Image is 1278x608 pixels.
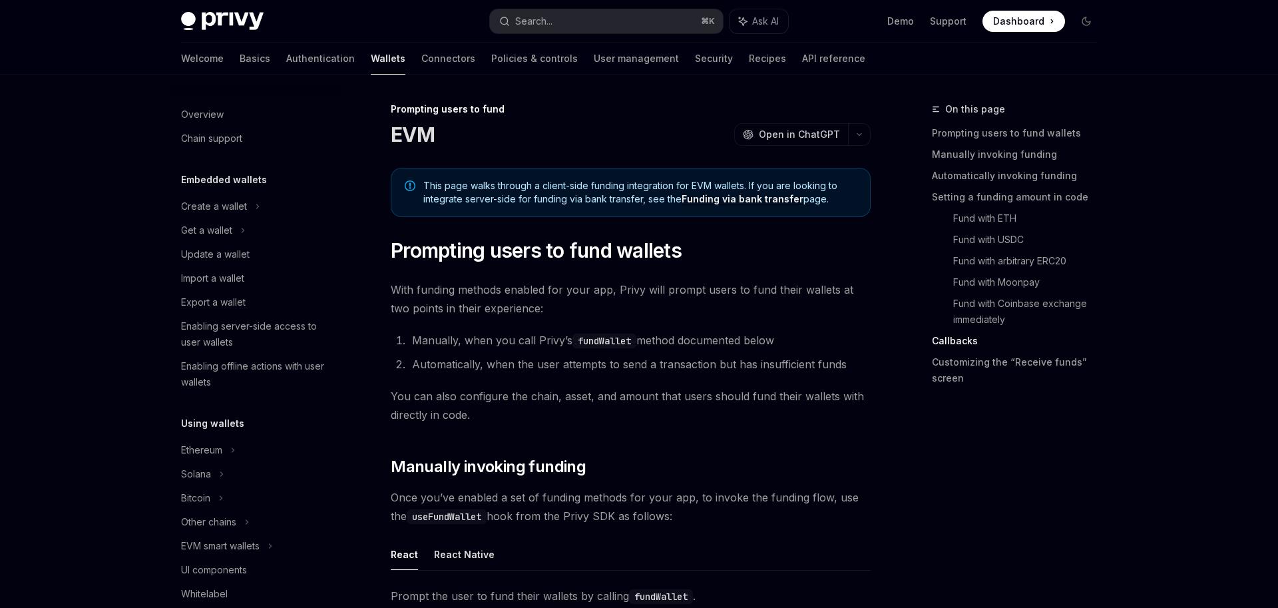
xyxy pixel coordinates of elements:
button: Toggle dark mode [1076,11,1097,32]
a: Setting a funding amount in code [932,186,1108,208]
div: EVM smart wallets [181,538,260,554]
span: On this page [945,101,1005,117]
button: Ask AI [730,9,788,33]
a: User management [594,43,679,75]
a: Chain support [170,127,341,151]
a: Security [695,43,733,75]
div: Export a wallet [181,294,246,310]
div: Get a wallet [181,222,232,238]
a: UI components [170,558,341,582]
span: Ask AI [752,15,779,28]
div: Update a wallet [181,246,250,262]
div: Search... [515,13,552,29]
div: Create a wallet [181,198,247,214]
a: Whitelabel [170,582,341,606]
a: Prompting users to fund wallets [932,123,1108,144]
h5: Using wallets [181,416,244,432]
a: Recipes [749,43,786,75]
li: Automatically, when the user attempts to send a transaction but has insufficient funds [408,355,871,374]
span: Prompt the user to fund their wallets by calling . [391,587,871,605]
a: Import a wallet [170,266,341,290]
h5: Embedded wallets [181,172,267,188]
a: Fund with Moonpay [953,272,1108,293]
a: Fund with ETH [953,208,1108,229]
a: Update a wallet [170,242,341,266]
div: Chain support [181,131,242,147]
a: Overview [170,103,341,127]
div: Other chains [181,514,236,530]
code: useFundWallet [407,509,487,524]
span: Once you’ve enabled a set of funding methods for your app, to invoke the funding flow, use the ho... [391,488,871,525]
a: Export a wallet [170,290,341,314]
a: Connectors [421,43,475,75]
a: Authentication [286,43,355,75]
div: Bitcoin [181,490,210,506]
div: Prompting users to fund [391,103,871,116]
span: ⌘ K [701,16,715,27]
a: Fund with Coinbase exchange immediately [953,293,1108,330]
div: Solana [181,466,211,482]
img: dark logo [181,12,264,31]
h1: EVM [391,123,435,147]
a: Welcome [181,43,224,75]
a: Customizing the “Receive funds” screen [932,352,1108,389]
span: With funding methods enabled for your app, Privy will prompt users to fund their wallets at two p... [391,280,871,318]
a: Dashboard [982,11,1065,32]
div: Enabling offline actions with user wallets [181,358,333,390]
li: Manually, when you call Privy’s method documented below [408,331,871,350]
a: Basics [240,43,270,75]
a: Fund with arbitrary ERC20 [953,250,1108,272]
a: Wallets [371,43,405,75]
div: Overview [181,107,224,123]
span: You can also configure the chain, asset, and amount that users should fund their wallets with dir... [391,387,871,424]
a: Demo [887,15,914,28]
div: Ethereum [181,442,222,458]
a: Policies & controls [491,43,578,75]
span: Manually invoking funding [391,456,586,477]
a: Automatically invoking funding [932,165,1108,186]
a: Callbacks [932,330,1108,352]
a: Fund with USDC [953,229,1108,250]
div: UI components [181,562,247,578]
svg: Note [405,180,415,191]
span: Prompting users to fund wallets [391,238,682,262]
code: fundWallet [572,334,636,348]
span: Dashboard [993,15,1044,28]
div: Import a wallet [181,270,244,286]
a: Enabling server-side access to user wallets [170,314,341,354]
span: Open in ChatGPT [759,128,840,141]
a: Funding via bank transfer [682,193,803,205]
button: React Native [434,539,495,570]
button: Open in ChatGPT [734,123,848,146]
button: React [391,539,418,570]
div: Whitelabel [181,586,228,602]
a: Support [930,15,966,28]
span: This page walks through a client-side funding integration for EVM wallets. If you are looking to ... [423,179,857,206]
code: fundWallet [629,589,693,604]
a: Enabling offline actions with user wallets [170,354,341,394]
div: Enabling server-side access to user wallets [181,318,333,350]
a: API reference [802,43,865,75]
button: Search...⌘K [490,9,723,33]
a: Manually invoking funding [932,144,1108,165]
